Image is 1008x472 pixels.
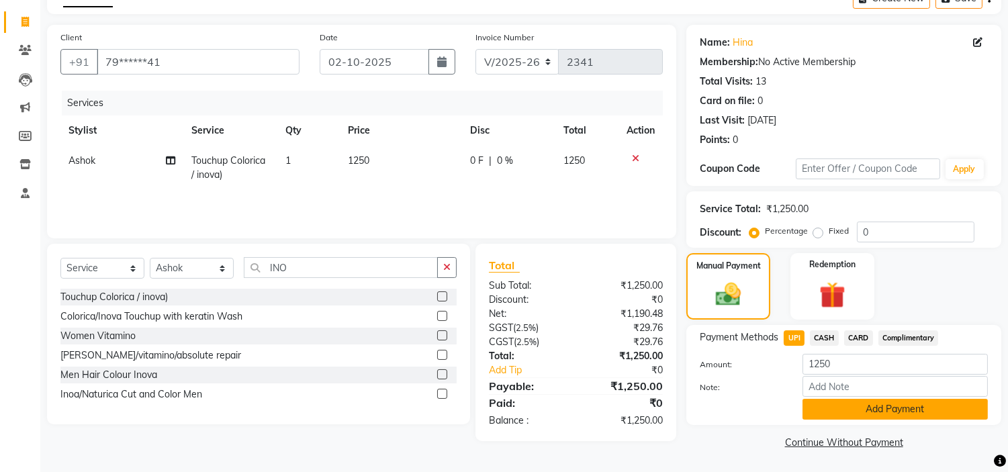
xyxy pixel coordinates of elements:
div: Payable: [479,378,576,394]
div: Discount: [479,293,576,307]
div: ₹0 [592,363,674,377]
div: Name: [700,36,730,50]
div: Balance : [479,414,576,428]
input: Enter Offer / Coupon Code [796,158,940,179]
div: ₹1,250.00 [576,349,674,363]
div: Last Visit: [700,113,745,128]
button: Add Payment [803,399,988,420]
label: Note: [690,381,792,393]
div: ₹1,250.00 [576,279,674,293]
th: Stylist [60,115,183,146]
div: Sub Total: [479,279,576,293]
span: 1 [285,154,291,167]
label: Amount: [690,359,792,371]
span: 2.5% [516,322,536,333]
div: ₹1,250.00 [576,378,674,394]
div: ₹0 [576,395,674,411]
th: Service [183,115,277,146]
label: Client [60,32,82,44]
div: Paid: [479,395,576,411]
th: Action [618,115,663,146]
div: Women Vitamino [60,329,136,343]
div: ( ) [479,335,576,349]
span: 0 % [497,154,513,168]
label: Redemption [809,258,856,271]
span: 1250 [563,154,585,167]
input: Search or Scan [244,257,438,278]
span: Ashok [68,154,95,167]
div: [DATE] [747,113,776,128]
th: Total [555,115,619,146]
div: ₹0 [576,293,674,307]
div: ₹1,250.00 [766,202,809,216]
span: CGST [489,336,514,348]
span: Touchup Colorica / inova) [191,154,265,181]
th: Qty [277,115,340,146]
input: Add Note [803,376,988,397]
span: 0 F [470,154,484,168]
button: +91 [60,49,98,75]
img: _cash.svg [708,280,748,309]
a: Continue Without Payment [689,436,999,450]
div: Colorica/Inova Touchup with keratin Wash [60,310,242,324]
span: | [489,154,492,168]
span: CASH [810,330,839,346]
div: Points: [700,133,730,147]
div: Men Hair Colour Inova [60,368,157,382]
div: ₹29.76 [576,335,674,349]
div: 0 [758,94,763,108]
div: Services [62,91,673,115]
label: Manual Payment [696,260,761,272]
div: ₹1,190.48 [576,307,674,321]
label: Fixed [829,225,849,237]
div: Discount: [700,226,741,240]
span: CARD [844,330,873,346]
div: Service Total: [700,202,761,216]
input: Amount [803,354,988,375]
div: Total Visits: [700,75,753,89]
img: _gift.svg [811,279,854,312]
div: ₹29.76 [576,321,674,335]
a: Add Tip [479,363,592,377]
span: Total [489,258,520,273]
div: Net: [479,307,576,321]
div: Total: [479,349,576,363]
span: Payment Methods [700,330,778,344]
div: Membership: [700,55,758,69]
span: SGST [489,322,513,334]
label: Invoice Number [475,32,534,44]
span: Complimentary [878,330,939,346]
div: Touchup Colorica / inova) [60,290,168,304]
span: 2.5% [516,336,537,347]
button: Apply [946,159,984,179]
div: Inoa/Naturica Cut and Color Men [60,387,202,402]
th: Disc [462,115,555,146]
span: UPI [784,330,805,346]
div: ₹1,250.00 [576,414,674,428]
input: Search by Name/Mobile/Email/Code [97,49,300,75]
div: Card on file: [700,94,755,108]
div: Coupon Code [700,162,796,176]
div: No Active Membership [700,55,988,69]
a: Hina [733,36,753,50]
span: 1250 [348,154,369,167]
label: Percentage [765,225,808,237]
div: ( ) [479,321,576,335]
div: 0 [733,133,738,147]
div: [PERSON_NAME]/vitamino/absolute repair [60,348,241,363]
label: Date [320,32,338,44]
div: 13 [755,75,766,89]
th: Price [340,115,462,146]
